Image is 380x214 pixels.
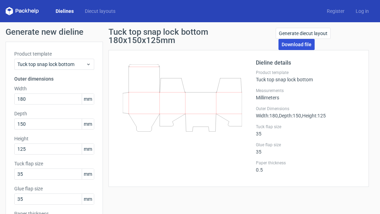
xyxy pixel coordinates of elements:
div: 35 [256,124,360,137]
label: Paper thickness [256,160,360,166]
a: Log in [350,8,374,15]
span: mm [82,94,94,104]
h3: Outer dimensions [14,75,94,82]
label: Product template [14,50,94,57]
div: 0.5 [256,160,360,173]
a: Diecut layouts [79,8,121,15]
label: Glue flap size [256,142,360,148]
label: Glue flap size [14,185,94,192]
a: Download file [278,39,315,50]
span: mm [82,194,94,204]
label: Measurements [256,88,360,93]
label: Depth [14,110,94,117]
div: Millimeters [256,88,360,100]
label: Tuck flap size [14,160,94,167]
span: Width : 180 [256,113,278,118]
a: Dielines [50,8,79,15]
div: 35 [256,142,360,155]
span: , Depth : 150 [278,113,301,118]
span: mm [82,169,94,179]
span: , Height : 125 [301,113,326,118]
label: Height [14,135,94,142]
span: mm [82,144,94,154]
h1: Tuck top snap lock bottom 180x150x125mm [108,28,276,44]
label: Product template [256,70,360,75]
span: mm [82,119,94,129]
h1: Generate new dieline [6,28,374,36]
label: Tuck flap size [256,124,360,130]
a: Generate diecut layout [276,28,331,39]
h2: Dieline details [256,59,360,67]
label: Outer Dimensions [256,106,360,112]
a: Register [321,8,350,15]
div: Tuck top snap lock bottom [256,70,360,82]
span: Tuck top snap lock bottom [17,61,86,68]
label: Width [14,85,94,92]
